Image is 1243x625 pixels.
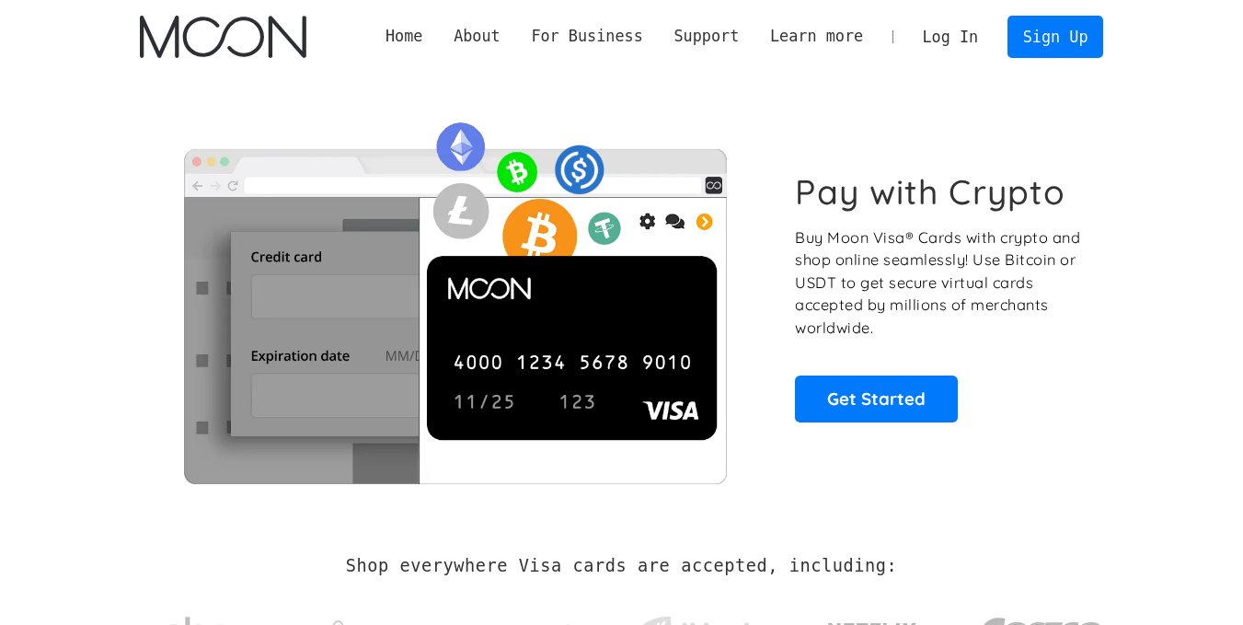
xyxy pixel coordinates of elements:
a: Sign Up [1007,16,1103,57]
div: For Business [516,25,659,48]
a: Get Started [795,376,958,422]
h2: Shop everywhere Visa cards are accepted, including: [346,556,897,576]
a: Log In [907,17,994,57]
img: Moon Logo [140,16,306,58]
div: For Business [531,25,642,48]
a: home [140,16,306,58]
a: Home [370,25,438,48]
h1: Pay with Crypto [795,171,1065,213]
div: Support [673,25,739,48]
div: About [454,25,501,48]
p: Buy Moon Visa® Cards with crypto and shop online seamlessly! Use Bitcoin or USDT to get secure vi... [795,226,1083,340]
img: Moon Cards let you spend your crypto anywhere Visa is accepted. [140,110,770,483]
div: Learn more [754,25,879,48]
div: Support [659,25,754,48]
div: About [438,25,515,48]
div: Learn more [770,25,863,48]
